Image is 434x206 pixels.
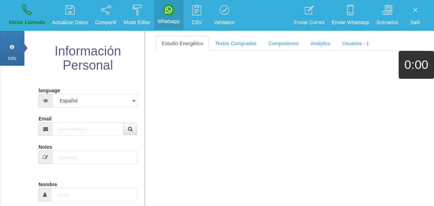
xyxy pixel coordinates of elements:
label: Nombre [39,178,57,188]
a: CSV [184,2,209,29]
a: Estudio Energético [156,36,209,51]
label: language [39,84,60,94]
input: Correo electrónico [52,122,124,136]
a: Whatsapp [155,2,182,28]
label: Notes [39,141,52,151]
a: Iniciar Llamada [6,2,47,29]
p: Iniciar Llamada [9,18,45,27]
p: Whatsapp [158,17,180,25]
a: Usuarios - 1 [336,36,374,51]
p: Enviar Correo [294,18,324,27]
a: Validation [211,2,237,29]
label: Email [39,113,52,122]
a: Textos Comprados [210,36,262,51]
h2: Información Personal [37,44,139,72]
a: Compartir [93,2,119,29]
p: Enviar Whatsapp [332,18,369,27]
p: Modo Editar [124,18,150,27]
input: Nombre [51,188,137,201]
p: Validation [214,18,235,27]
a: Actualizar Datos [49,2,90,29]
input: Short-Notes [52,151,137,164]
p: Scenarios [376,18,398,27]
a: Enviar Correo [292,2,327,29]
a: Compradores [263,36,304,51]
a: Enviar Whatsapp [329,2,372,29]
a: Scenarios [374,2,401,29]
a: Salir [403,2,428,29]
a: Analytics [305,36,336,51]
p: Compartir [95,18,117,27]
h1: 0:00 [399,58,434,72]
p: CSV [187,18,207,27]
p: Actualizar Datos [52,18,88,27]
a: Modo Editar [121,2,153,29]
p: Salir [405,18,425,27]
